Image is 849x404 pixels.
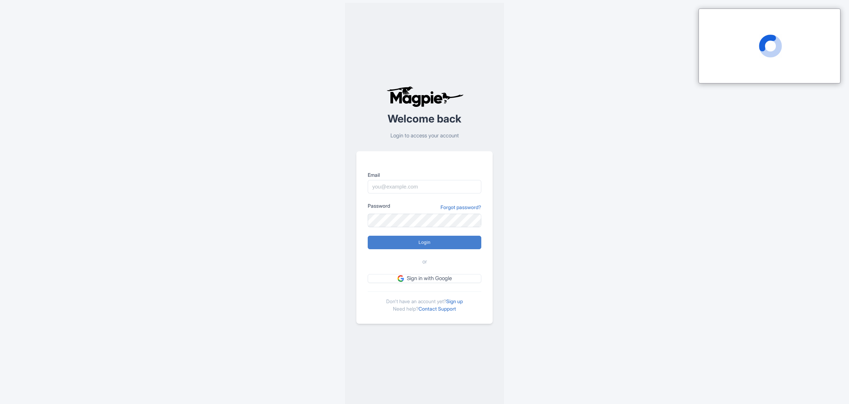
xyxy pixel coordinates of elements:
label: Password [368,202,390,209]
a: Sign up [446,298,463,304]
img: logo-ab69f6fb50320c5b225c76a69d11143b.png [385,86,465,107]
img: google.svg [398,275,404,282]
input: you@example.com [368,180,481,193]
a: Sign in with Google [368,274,481,283]
span: or [422,258,427,266]
p: Login to access your account [356,132,493,140]
a: Contact Support [418,306,456,312]
label: Email [368,171,481,179]
input: Login [368,236,481,249]
span: Loading [759,34,782,58]
h2: Welcome back [356,113,493,125]
a: Forgot password? [440,203,481,211]
div: Don't have an account yet? Need help? [368,291,481,312]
